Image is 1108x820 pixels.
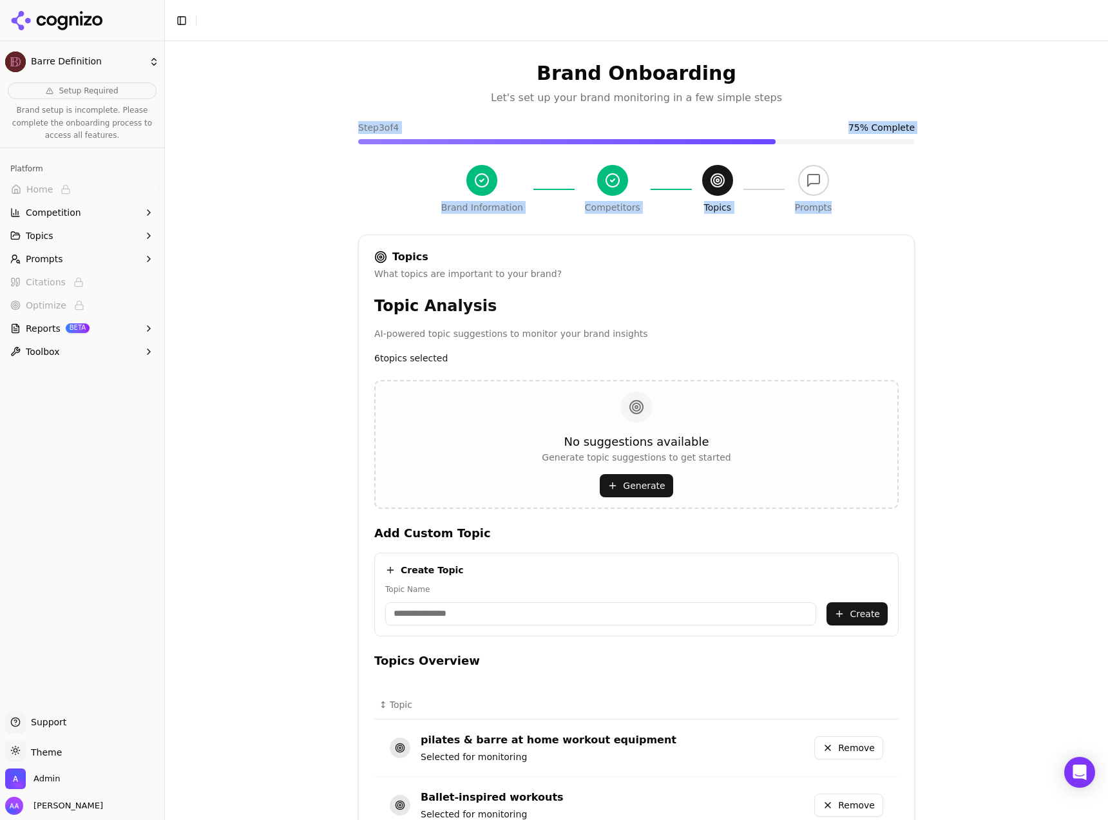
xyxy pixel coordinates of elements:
[814,794,883,817] button: Remove
[26,345,60,358] span: Toolbox
[5,797,23,815] img: Alp Aysan
[358,62,915,85] h1: Brand Onboarding
[1064,757,1095,788] div: Open Intercom Messenger
[374,327,899,341] p: AI-powered topic suggestions to monitor your brand insights
[421,790,564,805] div: Ballet-inspired workouts
[826,602,888,625] button: Create
[5,797,103,815] button: Open user button
[33,773,60,785] span: Admin
[26,747,62,758] span: Theme
[374,352,448,365] span: 6 topics selected
[385,584,816,595] label: Topic Name
[374,251,899,263] div: Topics
[374,267,899,280] div: What topics are important to your brand?
[421,732,676,748] div: pilates & barre at home workout equipment
[5,318,159,339] button: ReportsBETA
[401,564,464,577] h4: Create Topic
[26,716,66,729] span: Support
[26,253,63,265] span: Prompts
[704,201,732,214] div: Topics
[374,296,899,316] h3: Topic Analysis
[441,201,523,214] div: Brand Information
[26,322,61,335] span: Reports
[374,691,718,720] th: Topic
[66,323,90,332] span: BETA
[5,249,159,269] button: Prompts
[26,229,53,242] span: Topics
[5,225,159,246] button: Topics
[795,201,832,214] div: Prompts
[26,206,81,219] span: Competition
[379,698,712,711] div: ↕Topic
[848,121,915,134] span: 75 % Complete
[374,652,899,670] h4: Topics Overview
[5,52,26,72] img: Barre Definition
[542,433,731,451] h5: No suggestions available
[26,276,66,289] span: Citations
[5,768,26,789] img: Admin
[28,800,103,812] span: [PERSON_NAME]
[542,451,731,464] p: Generate topic suggestions to get started
[5,768,60,789] button: Open organization switcher
[600,474,673,497] button: Generate
[8,104,157,142] p: Brand setup is incomplete. Please complete the onboarding process to access all features.
[421,750,676,763] div: Selected for monitoring
[26,299,66,312] span: Optimize
[358,90,915,106] p: Let's set up your brand monitoring in a few simple steps
[5,341,159,362] button: Toolbox
[814,736,883,759] button: Remove
[26,183,53,196] span: Home
[59,86,118,96] span: Setup Required
[585,201,640,214] div: Competitors
[374,524,899,542] h4: Add Custom Topic
[358,121,399,134] span: Step 3 of 4
[5,202,159,223] button: Competition
[31,56,144,68] span: Barre Definition
[390,698,412,711] span: Topic
[5,158,159,179] div: Platform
